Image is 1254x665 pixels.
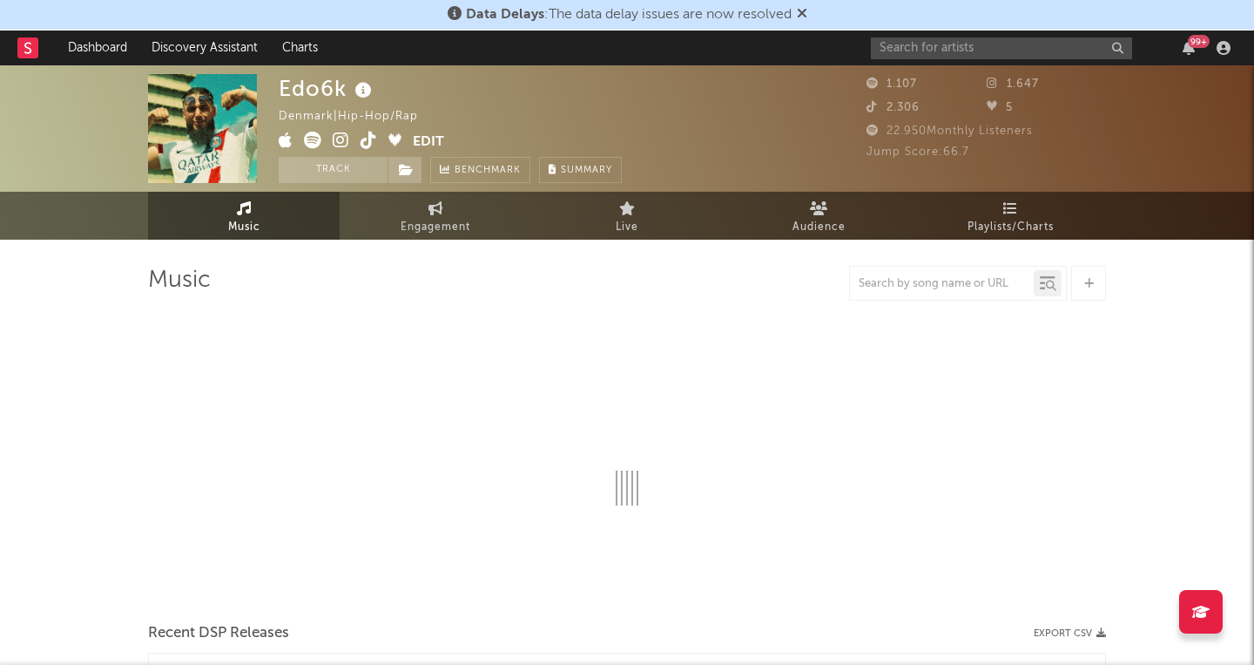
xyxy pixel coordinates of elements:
[139,31,270,65] a: Discovery Assistant
[340,192,531,240] a: Engagement
[148,192,340,240] a: Music
[430,157,530,183] a: Benchmark
[797,8,807,22] span: Dismiss
[270,31,330,65] a: Charts
[616,217,638,238] span: Live
[401,217,470,238] span: Engagement
[539,157,622,183] button: Summary
[531,192,723,240] a: Live
[792,217,846,238] span: Audience
[279,74,376,103] div: Edo6k
[228,217,260,238] span: Music
[413,132,444,153] button: Edit
[914,192,1106,240] a: Playlists/Charts
[466,8,792,22] span: : The data delay issues are now resolved
[56,31,139,65] a: Dashboard
[967,217,1054,238] span: Playlists/Charts
[1188,35,1210,48] div: 99 +
[850,277,1034,291] input: Search by song name or URL
[866,146,969,158] span: Jump Score: 66.7
[1183,41,1195,55] button: 99+
[279,106,438,127] div: Denmark | Hip-Hop/Rap
[723,192,914,240] a: Audience
[866,126,1033,137] span: 22.950 Monthly Listeners
[466,8,544,22] span: Data Delays
[1034,628,1106,639] button: Export CSV
[866,78,917,90] span: 1.107
[455,160,521,181] span: Benchmark
[987,102,1013,113] span: 5
[148,623,289,644] span: Recent DSP Releases
[866,102,920,113] span: 2.306
[871,37,1132,59] input: Search for artists
[279,157,388,183] button: Track
[987,78,1039,90] span: 1.647
[561,166,612,175] span: Summary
